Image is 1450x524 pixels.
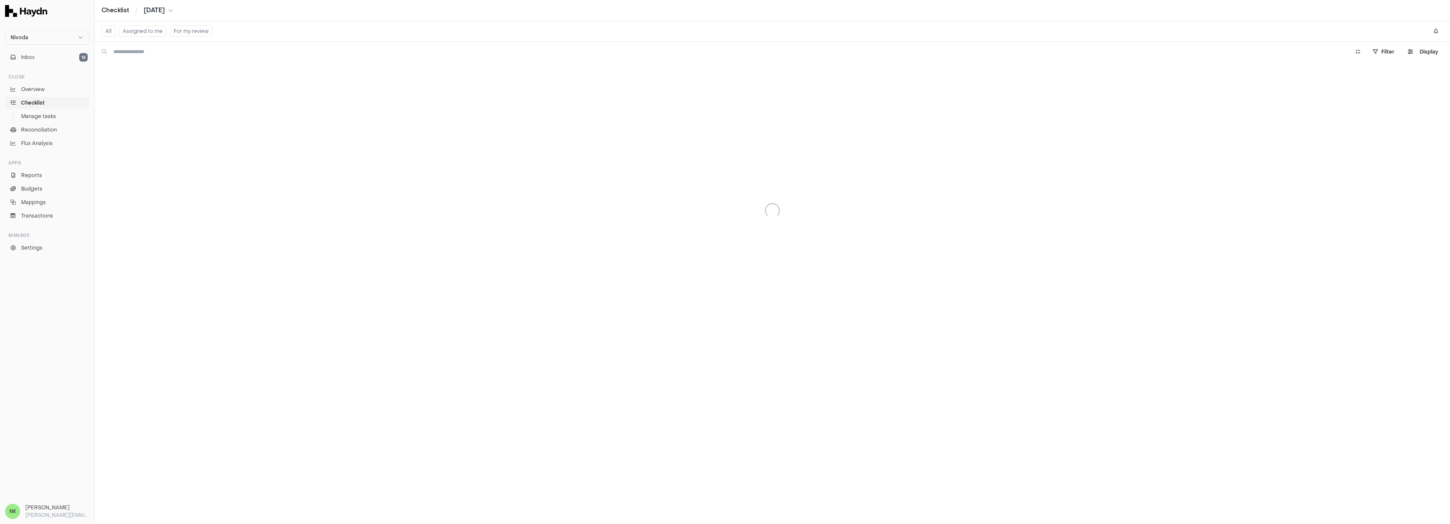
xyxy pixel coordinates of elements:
span: Filter [1381,48,1394,55]
button: Filter [1368,45,1399,59]
span: Overview [21,86,45,93]
a: Reports [5,169,89,181]
button: All [102,26,115,37]
button: [DATE] [144,6,173,15]
a: Overview [5,83,89,95]
a: Flux Analysis [5,137,89,149]
div: Manage [5,228,89,242]
a: Checklist [5,97,89,109]
span: [DATE] [144,6,165,15]
button: Assigned to me [119,26,166,37]
a: Checklist [102,6,129,15]
span: Budgets [21,185,43,193]
span: Mappings [21,199,46,206]
a: Budgets [5,183,89,195]
span: Flux Analysis [21,140,53,147]
div: Close [5,70,89,83]
span: Checklist [21,99,45,107]
p: [PERSON_NAME][EMAIL_ADDRESS][DOMAIN_NAME] [25,511,89,519]
a: Transactions [5,210,89,222]
span: Inbox [21,54,35,61]
button: Display [1403,45,1443,59]
button: For my review [170,26,212,37]
button: Nivoda [5,30,89,45]
span: Reconciliation [21,126,57,134]
div: Apps [5,156,89,169]
span: Settings [21,244,43,252]
span: Reports [21,172,42,179]
span: Manage tasks [21,113,56,120]
span: / [134,6,140,14]
a: Reconciliation [5,124,89,136]
span: Transactions [21,212,53,220]
a: Manage tasks [5,110,89,122]
button: Inbox14 [5,51,89,63]
img: Haydn Logo [5,5,47,17]
a: Mappings [5,196,89,208]
h3: [PERSON_NAME] [25,504,89,511]
a: Settings [5,242,89,254]
span: Nivoda [11,34,28,41]
nav: breadcrumb [102,6,173,15]
span: NK [5,504,20,519]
